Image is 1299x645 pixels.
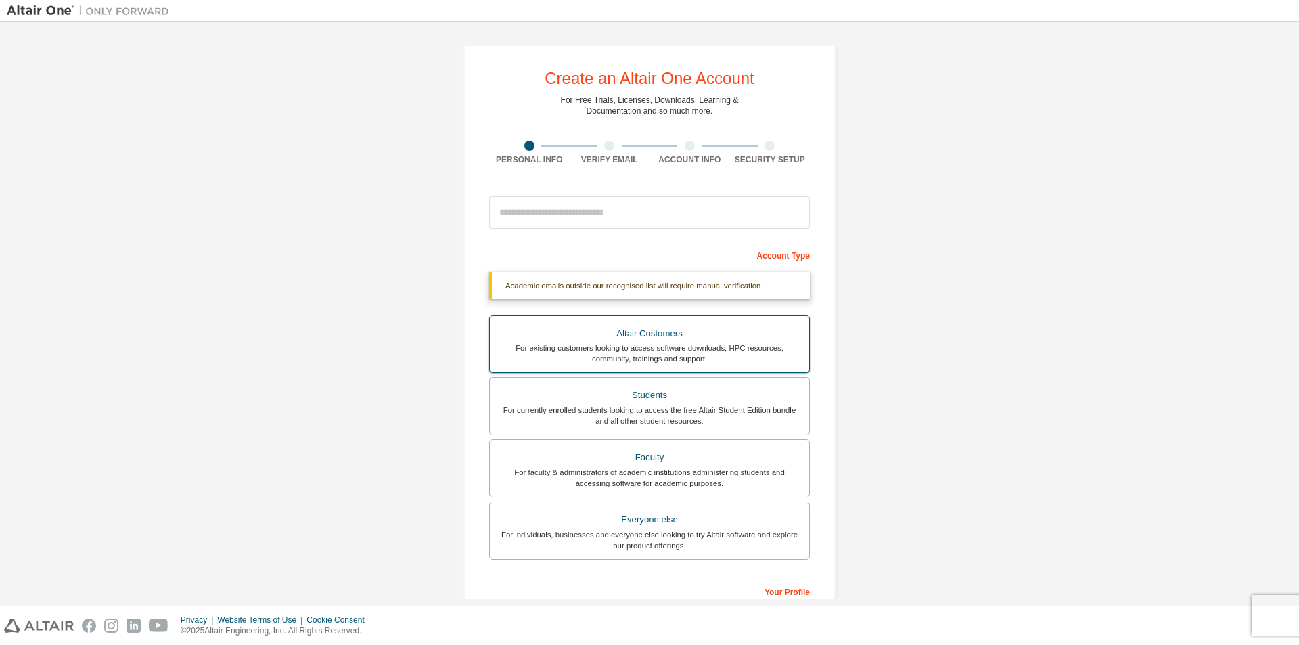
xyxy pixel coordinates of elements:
div: For Free Trials, Licenses, Downloads, Learning & Documentation and so much more. [561,95,739,116]
img: youtube.svg [149,619,168,633]
div: Create an Altair One Account [545,70,754,87]
img: altair_logo.svg [4,619,74,633]
div: For existing customers looking to access software downloads, HPC resources, community, trainings ... [498,342,801,364]
div: Students [498,386,801,405]
div: Personal Info [489,154,570,165]
img: facebook.svg [82,619,96,633]
div: Faculty [498,448,801,467]
div: Everyone else [498,510,801,529]
div: For individuals, businesses and everyone else looking to try Altair software and explore our prod... [498,529,801,551]
div: Academic emails outside our recognised list will require manual verification. [489,272,810,299]
img: instagram.svg [104,619,118,633]
img: linkedin.svg [127,619,141,633]
img: Altair One [7,4,176,18]
div: Cookie Consent [306,615,372,625]
div: Verify Email [570,154,650,165]
div: For faculty & administrators of academic institutions administering students and accessing softwa... [498,467,801,489]
div: Account Info [649,154,730,165]
div: Altair Customers [498,324,801,343]
div: Security Setup [730,154,811,165]
div: Website Terms of Use [217,615,306,625]
p: © 2025 Altair Engineering, Inc. All Rights Reserved. [181,625,373,637]
div: Your Profile [489,580,810,602]
div: Account Type [489,244,810,265]
div: For currently enrolled students looking to access the free Altair Student Edition bundle and all ... [498,405,801,426]
div: Privacy [181,615,217,625]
